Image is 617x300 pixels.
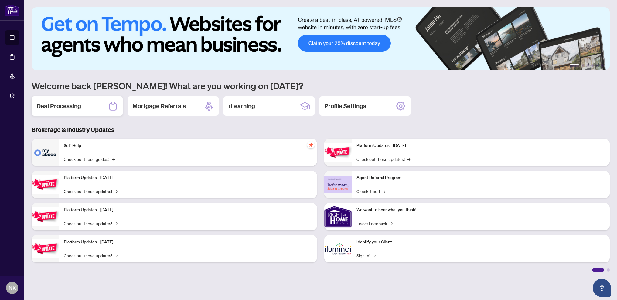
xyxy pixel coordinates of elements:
[32,239,59,258] img: Platform Updates - July 8, 2025
[593,279,611,297] button: Open asap
[382,188,385,195] span: →
[32,139,59,166] img: Self-Help
[407,156,410,162] span: →
[356,142,605,149] p: Platform Updates - [DATE]
[112,156,115,162] span: →
[307,141,315,148] span: pushpin
[356,156,410,162] a: Check out these updates!→
[32,207,59,226] img: Platform Updates - July 21, 2025
[356,207,605,213] p: We want to hear what you think!
[324,143,352,162] img: Platform Updates - June 23, 2025
[64,188,118,195] a: Check out these updates!→
[390,220,393,227] span: →
[64,252,118,259] a: Check out these updates!→
[356,220,393,227] a: Leave Feedback→
[32,175,59,194] img: Platform Updates - September 16, 2025
[356,252,376,259] a: Sign In!→
[64,239,312,245] p: Platform Updates - [DATE]
[114,252,118,259] span: →
[64,175,312,181] p: Platform Updates - [DATE]
[356,188,385,195] a: Check it out!→
[228,102,255,110] h2: rLearning
[596,64,599,67] button: 5
[582,64,584,67] button: 2
[32,80,610,92] h1: Welcome back [PERSON_NAME]! What are you working on [DATE]?
[32,125,610,134] h3: Brokerage & Industry Updates
[64,156,115,162] a: Check out these guides!→
[324,235,352,262] img: Identify your Client
[5,5,19,16] img: logo
[356,175,605,181] p: Agent Referral Program
[64,207,312,213] p: Platform Updates - [DATE]
[114,188,118,195] span: →
[570,64,579,67] button: 1
[324,203,352,230] img: We want to hear what you think!
[324,176,352,193] img: Agent Referral Program
[64,142,312,149] p: Self-Help
[9,284,16,292] span: NK
[132,102,186,110] h2: Mortgage Referrals
[356,239,605,245] p: Identify your Client
[587,64,589,67] button: 3
[64,220,118,227] a: Check out these updates!→
[601,64,604,67] button: 6
[324,102,366,110] h2: Profile Settings
[114,220,118,227] span: →
[36,102,81,110] h2: Deal Processing
[591,64,594,67] button: 4
[373,252,376,259] span: →
[32,7,610,70] img: Slide 0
